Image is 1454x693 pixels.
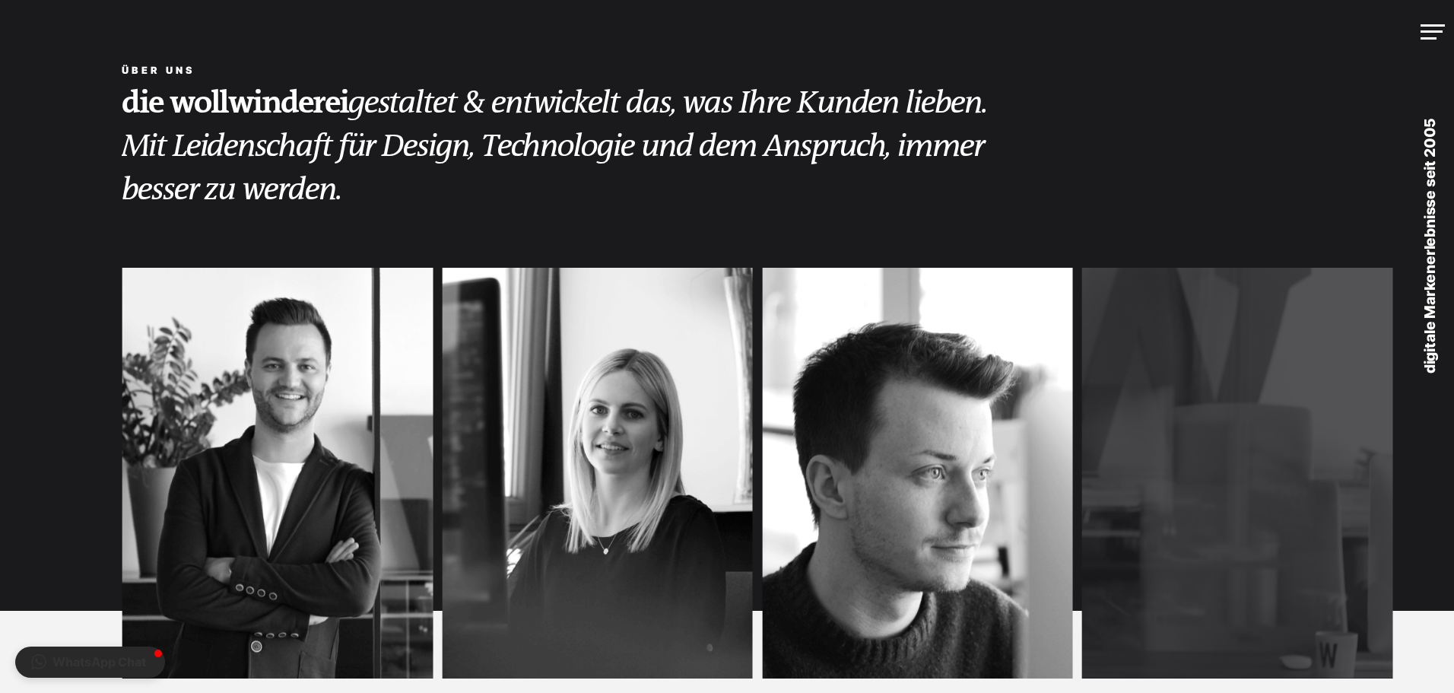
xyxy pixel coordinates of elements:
[122,85,987,208] em: gestaltet & entwickelt das, was Ihre Kunden lieben. Mit Leidenschaft für Design, Technologie und ...
[122,84,348,121] strong: die wollwinderei
[122,82,348,122] a: die wollwinderei
[122,61,1393,81] h5: über Uns
[15,647,165,678] button: WhatsApp Chat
